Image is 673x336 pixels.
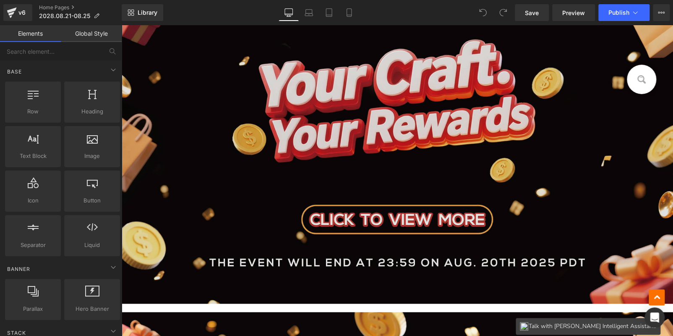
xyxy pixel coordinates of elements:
[399,297,407,305] img: client-btn.png
[552,4,595,21] a: Preview
[475,4,491,21] button: Undo
[67,196,117,205] span: Button
[61,25,122,42] a: Global Style
[122,4,163,21] a: New Library
[525,8,539,17] span: Save
[67,304,117,313] span: Hero Banner
[3,4,32,21] a: v6
[495,4,511,21] button: Redo
[138,9,157,16] span: Library
[653,4,670,21] button: More
[598,4,650,21] button: Publish
[407,297,535,305] span: Talk with [PERSON_NAME] Intelligent Assistant.
[644,307,665,328] div: Open Intercom Messenger
[394,293,539,310] a: Talk with [PERSON_NAME] Intelligent Assistant.
[339,4,359,21] a: Mobile
[17,7,27,18] div: v6
[299,4,319,21] a: Laptop
[8,152,58,160] span: Text Block
[39,13,90,19] span: 2028.08.21-08.25
[6,68,23,76] span: Base
[8,304,58,313] span: Parallax
[6,265,31,273] span: Banner
[8,107,58,116] span: Row
[608,9,629,16] span: Publish
[319,4,339,21] a: Tablet
[67,152,117,160] span: Image
[8,196,58,205] span: Icon
[562,8,585,17] span: Preview
[8,241,58,249] span: Separator
[67,241,117,249] span: Liquid
[279,4,299,21] a: Desktop
[39,4,122,11] a: Home Pages
[67,107,117,116] span: Heading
